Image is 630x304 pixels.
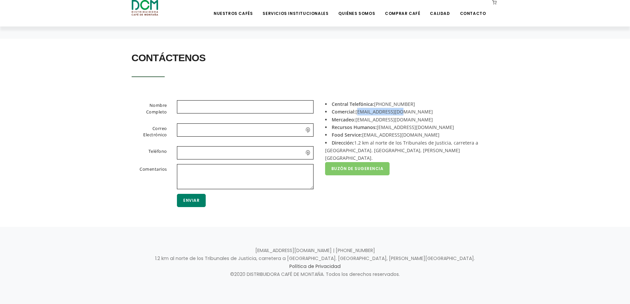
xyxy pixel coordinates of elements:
p: [EMAIL_ADDRESS][DOMAIN_NAME] | [PHONE_NUMBER] 1.2 km al norte de los Tribunales de Justicia, carr... [132,247,499,279]
li: 1.2 km al norte de los Tribunales de Justicia, carretera a [GEOGRAPHIC_DATA]. [GEOGRAPHIC_DATA], ... [325,139,494,162]
strong: Mercadeo: [332,116,356,123]
li: [EMAIL_ADDRESS][DOMAIN_NAME] [325,123,494,131]
a: Nuestros Cafés [210,1,257,16]
strong: Dirección: [332,140,354,146]
a: Servicios Institucionales [259,1,332,16]
strong: Food Service: [332,132,362,138]
a: Calidad [426,1,454,16]
strong: Comercial: [332,109,356,115]
a: Buzón de Sugerencia [325,162,390,175]
strong: Recursos Humanos: [332,124,377,130]
label: Nombre Completo [123,100,172,117]
label: Correo Electrónico [123,123,172,141]
label: Comentarios [123,164,172,188]
strong: Central Telefónica: [332,101,374,107]
a: Quiénes Somos [334,1,379,16]
li: [EMAIL_ADDRESS][DOMAIN_NAME] [325,116,494,123]
li: [EMAIL_ADDRESS][DOMAIN_NAME] [325,131,494,139]
label: Teléfono [123,146,172,158]
a: Política de Privacidad [289,263,341,270]
li: [EMAIL_ADDRESS][DOMAIN_NAME] [325,108,494,115]
li: [PHONE_NUMBER] [325,100,494,108]
a: Contacto [456,1,490,16]
a: Comprar Café [381,1,424,16]
h2: Contáctenos [132,49,499,67]
button: Enviar [177,194,206,207]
